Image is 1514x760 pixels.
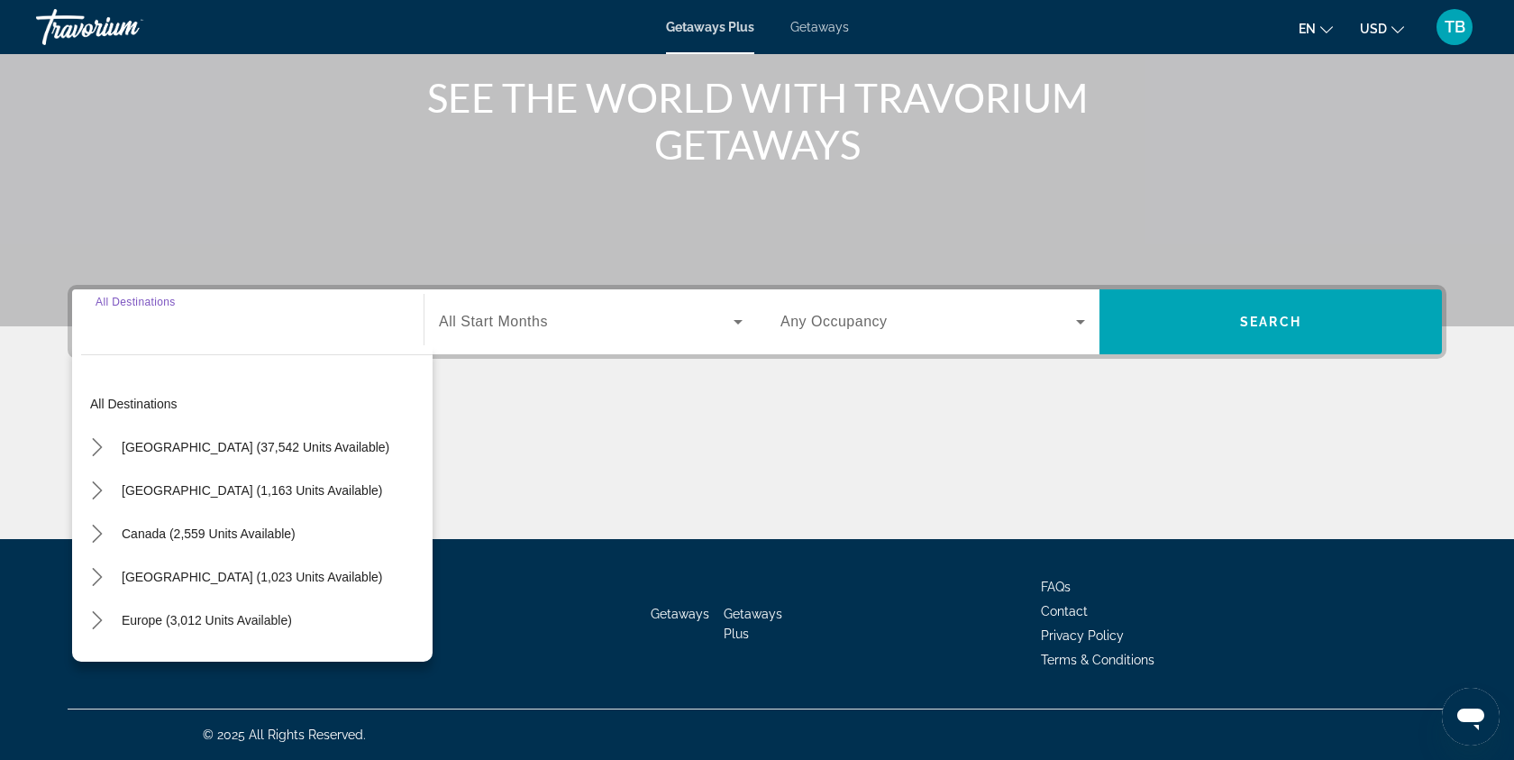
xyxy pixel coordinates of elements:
[122,440,389,454] span: [GEOGRAPHIC_DATA] (37,542 units available)
[36,4,216,50] a: Travorium
[113,517,305,550] button: Select destination: Canada (2,559 units available)
[439,314,548,329] span: All Start Months
[113,431,398,463] button: Select destination: United States (37,542 units available)
[81,475,113,507] button: Toggle Mexico (1,163 units available) submenu
[1299,15,1333,41] button: Change language
[81,605,113,636] button: Toggle Europe (3,012 units available) submenu
[1360,22,1387,36] span: USD
[90,397,178,411] span: All destinations
[1431,8,1478,46] button: User Menu
[81,562,113,593] button: Toggle Caribbean & Atlantic Islands (1,023 units available) submenu
[122,483,382,498] span: [GEOGRAPHIC_DATA] (1,163 units available)
[666,20,754,34] a: Getaways Plus
[419,74,1095,168] h1: SEE THE WORLD WITH TRAVORIUM GETAWAYS
[81,518,113,550] button: Toggle Canada (2,559 units available) submenu
[1299,22,1316,36] span: en
[203,728,366,742] span: © 2025 All Rights Reserved.
[113,604,301,636] button: Select destination: Europe (3,012 units available)
[1041,653,1154,667] a: Terms & Conditions
[113,647,381,680] button: Select destination: Australia (218 units available)
[96,296,176,307] span: All Destinations
[96,312,400,334] input: Select destination
[122,527,296,541] span: Canada (2,559 units available)
[72,289,1442,354] div: Search widget
[790,20,849,34] a: Getaways
[1099,289,1442,354] button: Search
[1442,688,1500,746] iframe: Button to launch messaging window
[122,570,382,584] span: [GEOGRAPHIC_DATA] (1,023 units available)
[651,607,709,621] a: Getaways
[1041,604,1088,618] a: Contact
[724,607,782,641] a: Getaways Plus
[1041,628,1124,643] a: Privacy Policy
[81,388,433,420] button: Select destination: All destinations
[81,648,113,680] button: Toggle Australia (218 units available) submenu
[113,474,391,507] button: Select destination: Mexico (1,163 units available)
[113,561,391,593] button: Select destination: Caribbean & Atlantic Islands (1,023 units available)
[1041,580,1071,594] a: FAQs
[1240,315,1301,329] span: Search
[780,314,888,329] span: Any Occupancy
[81,432,113,463] button: Toggle United States (37,542 units available) submenu
[72,345,433,662] div: Destination options
[122,613,292,627] span: Europe (3,012 units available)
[1445,18,1465,36] span: TB
[1360,15,1404,41] button: Change currency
